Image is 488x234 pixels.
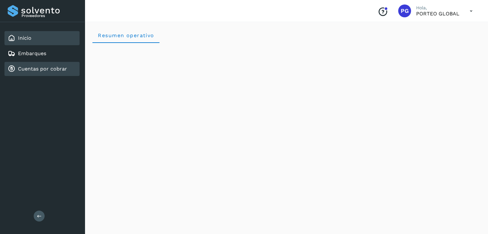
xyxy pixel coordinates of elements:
[4,62,80,76] div: Cuentas por cobrar
[98,32,154,38] span: Resumen operativo
[4,46,80,61] div: Embarques
[18,35,31,41] a: Inicio
[4,31,80,45] div: Inicio
[416,11,459,17] p: PORTEO GLOBAL
[416,5,459,11] p: Hola,
[18,50,46,56] a: Embarques
[21,13,77,18] p: Proveedores
[18,66,67,72] a: Cuentas por cobrar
